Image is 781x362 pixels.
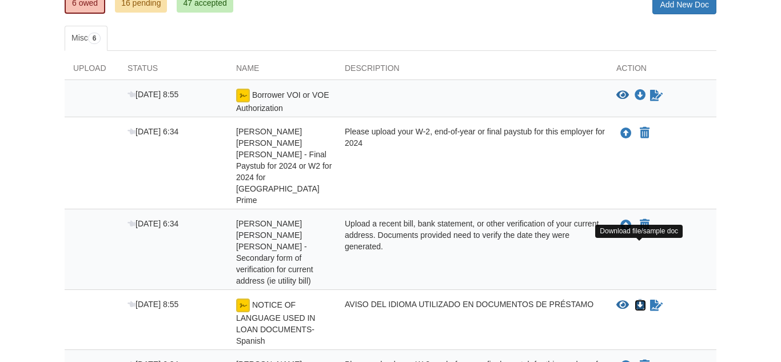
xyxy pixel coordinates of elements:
[65,62,119,79] div: Upload
[649,299,664,312] a: Waiting for your co-borrower to e-sign
[127,300,178,309] span: [DATE] 8:55
[88,33,101,44] span: 6
[616,90,629,101] button: View Borrower VOI or VOE Authorization
[649,89,664,102] a: Waiting for your co-borrower to e-sign
[635,301,646,310] a: Download NOTICE OF LANGUAGE USED IN LOAN DOCUMENTS-Spanish
[336,218,608,287] div: Upload a recent bill, bank statement, or other verification of your current address. Documents pr...
[127,90,178,99] span: [DATE] 8:55
[127,219,178,228] span: [DATE] 6:34
[639,218,651,232] button: Declare Kevin Michael sanchez daza - Secondary form of verification for current address (ie utili...
[236,89,250,102] img: esign
[119,62,228,79] div: Status
[236,127,332,205] span: [PERSON_NAME] [PERSON_NAME] [PERSON_NAME] - Final Paystub for 2024 or W2 for 2024 for [GEOGRAPHIC...
[127,127,178,136] span: [DATE] 6:34
[336,126,608,206] div: Please upload your W-2, end-of-year or final paystub for this employer for 2024
[236,90,329,113] span: Borrower VOI or VOE Authorization
[635,91,646,100] a: Download Borrower VOI or VOE Authorization
[595,225,683,238] div: Download file/sample doc
[236,219,313,285] span: [PERSON_NAME] [PERSON_NAME] [PERSON_NAME] - Secondary form of verification for current address (i...
[639,126,651,140] button: Declare Kevin Michael sanchez daza - Final Paystub for 2024 or W2 for 2024 for Chicago Prime not ...
[65,26,107,51] a: Misc
[336,62,608,79] div: Description
[619,126,633,141] button: Upload Kevin Michael sanchez daza - Final Paystub for 2024 or W2 for 2024 for Chicago Prime
[336,299,608,347] div: AVISO DEL IDIOMA UTILIZADO EN DOCUMENTOS DE PRÉSTAMO
[228,62,336,79] div: Name
[236,300,315,345] span: NOTICE OF LANGUAGE USED IN LOAN DOCUMENTS-Spanish
[236,299,250,312] img: esign
[608,62,716,79] div: Action
[616,300,629,311] button: View NOTICE OF LANGUAGE USED IN LOAN DOCUMENTS-Spanish
[619,218,633,233] button: Upload Kevin Michael sanchez daza - Secondary form of verification for current address (ie utilit...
